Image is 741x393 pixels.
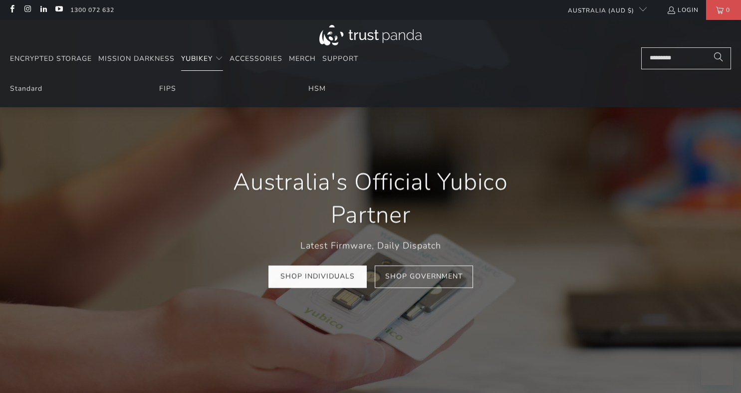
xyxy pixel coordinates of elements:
[322,47,358,71] a: Support
[181,47,223,71] summary: YubiKey
[230,47,282,71] a: Accessories
[7,6,16,14] a: Trust Panda Australia on Facebook
[98,54,175,63] span: Mission Darkness
[322,54,358,63] span: Support
[319,25,422,45] img: Trust Panda Australia
[206,166,535,231] h1: Australia's Official Yubico Partner
[10,47,358,71] nav: Translation missing: en.navigation.header.main_nav
[10,84,42,93] a: Standard
[206,239,535,253] p: Latest Firmware, Daily Dispatch
[10,54,92,63] span: Encrypted Storage
[641,47,731,69] input: Search...
[289,54,316,63] span: Merch
[98,47,175,71] a: Mission Darkness
[268,266,367,288] a: Shop Individuals
[70,4,114,15] a: 1300 072 632
[289,47,316,71] a: Merch
[159,84,176,93] a: FIPS
[10,47,92,71] a: Encrypted Storage
[39,6,47,14] a: Trust Panda Australia on LinkedIn
[375,266,473,288] a: Shop Government
[230,54,282,63] span: Accessories
[701,353,733,385] iframe: Button to launch messaging window
[706,47,731,69] button: Search
[308,84,326,93] a: HSM
[54,6,63,14] a: Trust Panda Australia on YouTube
[181,54,213,63] span: YubiKey
[667,4,699,15] a: Login
[23,6,31,14] a: Trust Panda Australia on Instagram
